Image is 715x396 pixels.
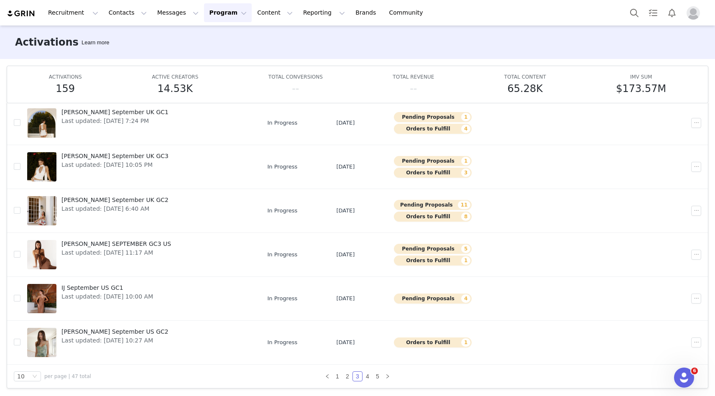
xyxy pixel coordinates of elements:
span: per page | 47 total [44,373,91,380]
li: Next Page [383,371,393,381]
span: Last updated: [DATE] 10:00 AM [61,292,153,301]
span: [PERSON_NAME] September UK GC3 [61,152,169,161]
span: [DATE] [336,250,355,259]
span: [DATE] [336,338,355,347]
a: 3 [353,372,362,381]
iframe: Intercom live chat [674,368,694,388]
span: TOTAL CONVERSIONS [268,74,323,80]
a: Community [384,3,432,22]
i: icon: right [385,374,390,379]
li: 5 [373,371,383,381]
li: 1 [332,371,342,381]
a: 4 [363,372,372,381]
a: 2 [343,372,352,381]
button: Orders to Fulfill8 [394,212,472,222]
h5: 65.28K [508,81,543,96]
span: In Progress [268,163,298,171]
button: Orders to Fulfill3 [394,168,472,178]
div: 10 [17,372,25,381]
span: In Progress [268,338,298,347]
button: Recruitment [43,3,103,22]
span: Last updated: [DATE] 7:24 PM [61,117,169,125]
a: [PERSON_NAME] September US GC2Last updated: [DATE] 10:27 AM [27,326,254,359]
button: Reporting [298,3,350,22]
a: 5 [373,372,382,381]
span: [PERSON_NAME] September US GC2 [61,327,169,336]
button: Orders to Fulfill4 [394,124,472,134]
span: [PERSON_NAME] SEPTEMBER GC3 US [61,240,171,248]
span: In Progress [268,119,298,127]
a: Brands [350,3,383,22]
span: In Progress [268,250,298,259]
li: 4 [363,371,373,381]
a: [PERSON_NAME] SEPTEMBER GC3 USLast updated: [DATE] 11:17 AM [27,238,254,271]
span: ACTIVATIONS [49,74,82,80]
button: Pending Proposals1 [394,156,472,166]
a: Tasks [644,3,662,22]
a: 1 [333,372,342,381]
span: TOTAL REVENUE [393,74,434,80]
button: Pending Proposals11 [394,200,472,210]
span: [PERSON_NAME] September UK GC2 [61,196,169,204]
span: Last updated: [DATE] 11:17 AM [61,248,171,257]
button: Orders to Fulfill1 [394,255,472,266]
button: Pending Proposals1 [394,112,472,122]
a: [PERSON_NAME] September UK GC2Last updated: [DATE] 6:40 AM [27,194,254,227]
span: IJ September US GC1 [61,284,153,292]
button: Profile [682,6,708,20]
button: Content [252,3,298,22]
i: icon: down [32,374,37,380]
button: Messages [152,3,204,22]
a: [PERSON_NAME] September UK GC3Last updated: [DATE] 10:05 PM [27,150,254,184]
div: Tooltip anchor [80,38,111,47]
h3: Activations [15,35,79,50]
a: IJ September US GC1Last updated: [DATE] 10:00 AM [27,282,254,315]
h5: 14.53K [158,81,193,96]
button: Notifications [663,3,681,22]
i: icon: left [325,374,330,379]
span: ACTIVE CREATORS [152,74,198,80]
h5: -- [410,81,417,96]
span: [DATE] [336,294,355,303]
li: 2 [342,371,352,381]
button: Search [625,3,643,22]
img: placeholder-profile.jpg [687,6,700,20]
span: Last updated: [DATE] 6:40 AM [61,204,169,213]
li: Previous Page [322,371,332,381]
button: Orders to Fulfill1 [394,337,472,347]
span: [PERSON_NAME] September UK GC1 [61,108,169,117]
span: [DATE] [336,207,355,215]
a: [PERSON_NAME] September UK GC1Last updated: [DATE] 7:24 PM [27,106,254,140]
span: Last updated: [DATE] 10:05 PM [61,161,169,169]
button: Program [204,3,252,22]
button: Pending Proposals4 [394,294,472,304]
button: Contacts [104,3,152,22]
h5: -- [292,81,299,96]
span: [DATE] [336,163,355,171]
button: Pending Proposals5 [394,244,472,254]
span: In Progress [268,207,298,215]
li: 3 [352,371,363,381]
span: IMV SUM [630,74,652,80]
h5: 159 [56,81,75,96]
span: In Progress [268,294,298,303]
span: Last updated: [DATE] 10:27 AM [61,336,169,345]
h5: $173.57M [616,81,666,96]
img: grin logo [7,10,36,18]
span: TOTAL CONTENT [504,74,546,80]
span: 6 [691,368,698,374]
span: [DATE] [336,119,355,127]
